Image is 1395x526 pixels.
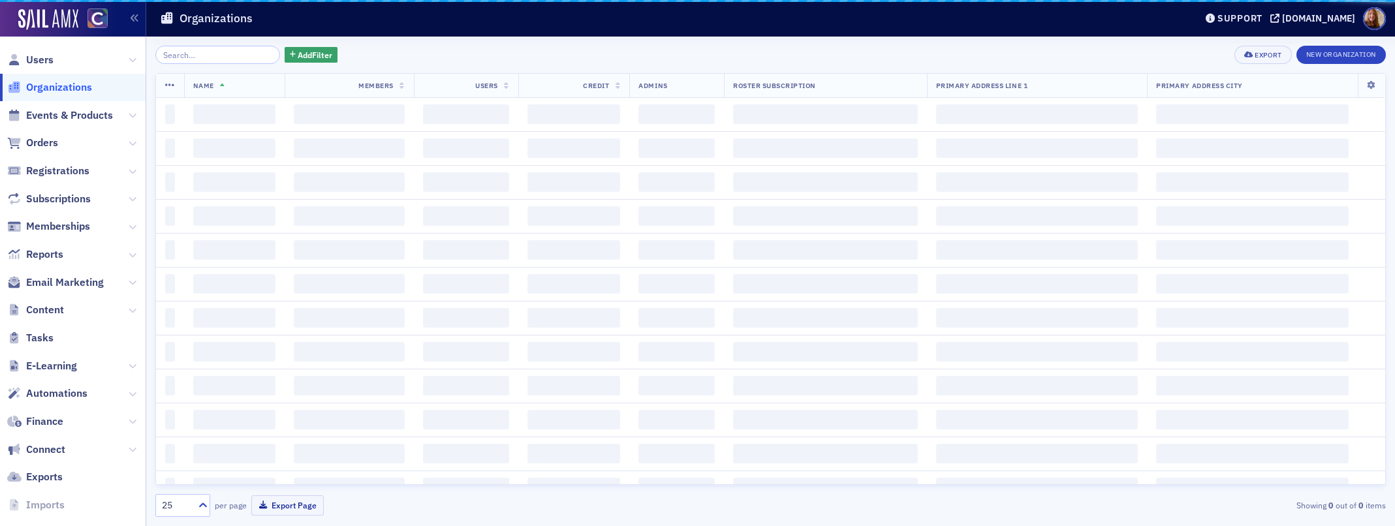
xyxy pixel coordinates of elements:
[7,275,104,290] a: Email Marketing
[7,108,113,123] a: Events & Products
[26,164,89,178] span: Registrations
[733,81,816,90] span: Roster Subscription
[1296,46,1386,64] button: New Organization
[78,8,108,31] a: View Homepage
[26,108,113,123] span: Events & Products
[638,444,715,463] span: ‌
[165,444,175,463] span: ‌
[638,206,715,226] span: ‌
[1156,172,1349,192] span: ‌
[18,9,78,30] img: SailAMX
[26,247,63,262] span: Reports
[936,478,1138,497] span: ‌
[936,104,1138,124] span: ‌
[294,206,405,226] span: ‌
[638,138,715,158] span: ‌
[165,172,175,192] span: ‌
[193,172,276,192] span: ‌
[638,308,715,328] span: ‌
[638,478,715,497] span: ‌
[193,376,276,395] span: ‌
[7,442,65,457] a: Connect
[936,410,1138,429] span: ‌
[26,275,104,290] span: Email Marketing
[358,81,394,90] span: Members
[155,46,280,64] input: Search…
[733,138,918,158] span: ‌
[423,308,509,328] span: ‌
[7,192,91,206] a: Subscriptions
[1156,308,1349,328] span: ‌
[1156,478,1349,497] span: ‌
[1234,46,1291,64] button: Export
[165,342,175,362] span: ‌
[733,376,918,395] span: ‌
[7,80,92,95] a: Organizations
[936,81,1028,90] span: Primary Address Line 1
[1156,376,1349,395] span: ‌
[162,499,191,512] div: 25
[423,376,509,395] span: ‌
[423,104,509,124] span: ‌
[423,172,509,192] span: ‌
[26,192,91,206] span: Subscriptions
[294,444,405,463] span: ‌
[251,495,324,516] button: Export Page
[936,274,1138,294] span: ‌
[423,410,509,429] span: ‌
[165,308,175,328] span: ‌
[936,308,1138,328] span: ‌
[294,376,405,395] span: ‌
[733,240,918,260] span: ‌
[193,410,276,429] span: ‌
[936,240,1138,260] span: ‌
[423,478,509,497] span: ‌
[193,104,276,124] span: ‌
[193,478,276,497] span: ‌
[7,359,77,373] a: E-Learning
[527,478,621,497] span: ‌
[733,410,918,429] span: ‌
[936,342,1138,362] span: ‌
[1156,104,1349,124] span: ‌
[26,331,54,345] span: Tasks
[733,104,918,124] span: ‌
[936,138,1138,158] span: ‌
[165,104,175,124] span: ‌
[7,53,54,67] a: Users
[215,499,247,511] label: per page
[638,376,715,395] span: ‌
[193,138,276,158] span: ‌
[733,206,918,226] span: ‌
[1156,274,1349,294] span: ‌
[165,274,175,294] span: ‌
[527,206,621,226] span: ‌
[294,240,405,260] span: ‌
[1156,342,1349,362] span: ‌
[638,81,667,90] span: Admins
[475,81,498,90] span: Users
[165,410,175,429] span: ‌
[1156,206,1349,226] span: ‌
[733,274,918,294] span: ‌
[294,478,405,497] span: ‌
[165,240,175,260] span: ‌
[294,274,405,294] span: ‌
[87,8,108,29] img: SailAMX
[1156,81,1243,90] span: Primary Address City
[1356,499,1366,511] strong: 0
[193,206,276,226] span: ‌
[733,308,918,328] span: ‌
[936,172,1138,192] span: ‌
[193,342,276,362] span: ‌
[165,376,175,395] span: ‌
[26,136,58,150] span: Orders
[936,376,1138,395] span: ‌
[423,240,509,260] span: ‌
[7,331,54,345] a: Tasks
[527,138,621,158] span: ‌
[193,274,276,294] span: ‌
[527,172,621,192] span: ‌
[1156,410,1349,429] span: ‌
